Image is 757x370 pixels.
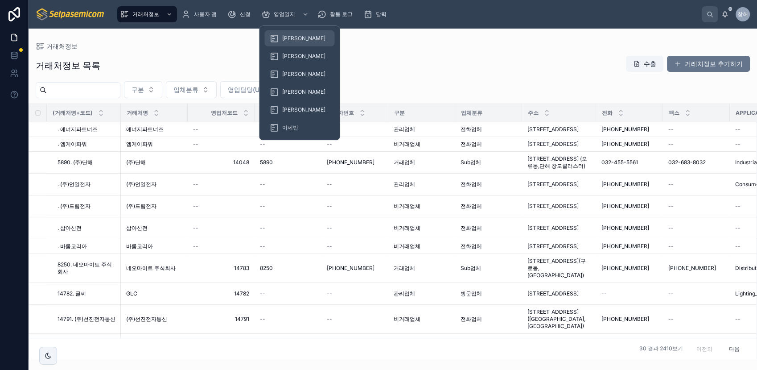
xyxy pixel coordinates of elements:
a: -- [668,141,724,148]
a: [STREET_ADDRESS](구로동, [GEOGRAPHIC_DATA]) [527,258,591,279]
a: -- [260,224,316,232]
span: 비거래업체 [394,243,420,250]
span: -- [668,316,674,323]
a: 전화업체 [461,224,517,232]
a: 달력 [361,6,393,22]
a: [PERSON_NAME] [264,84,334,100]
a: 전화업체 [461,141,517,148]
h1: 거래처정보 목록 [36,59,100,72]
a: [PHONE_NUMBER] [601,316,658,323]
span: 네오마이트 주식회사 [126,265,176,272]
span: [STREET_ADDRESS] [527,126,579,133]
span: 구분 [132,85,144,94]
a: GLC [126,290,182,297]
span: 8250 [260,265,273,272]
span: 관리업체 [394,181,415,188]
a: 거래업체 [394,265,450,272]
span: 전화업체 [461,141,482,148]
span: 팩스 [669,109,679,116]
span: [STREET_ADDRESS] [527,141,579,148]
a: [PHONE_NUMBER] [601,181,658,188]
a: [PHONE_NUMBER] [601,224,658,232]
a: [PHONE_NUMBER] [601,243,658,250]
span: -- [193,181,198,188]
a: 관리업체 [394,181,450,188]
span: 이세빈 [282,124,298,131]
span: -- [668,126,674,133]
a: [STREET_ADDRESS]([GEOGRAPHIC_DATA], [GEOGRAPHIC_DATA]) [527,308,591,330]
span: 신청 [240,11,251,18]
a: [PHONE_NUMBER] [327,265,383,272]
a: 14791. (주)선진전자통신 [58,316,115,323]
span: 업체분류 [173,85,198,94]
a: [PHONE_NUMBER] [601,126,658,133]
button: 거래처정보 추가하기 [667,56,750,72]
span: -- [735,126,741,133]
span: 에너지파트너즈 [126,126,164,133]
span: . 삼아산전 [58,224,82,232]
a: (주)단해 [126,159,182,166]
span: [STREET_ADDRESS] [527,243,579,250]
span: . (주)드림전자 [58,203,91,210]
span: -- [327,243,332,250]
a: 비거래업체 [394,316,450,323]
span: -- [193,203,198,210]
span: [PHONE_NUMBER] [601,141,649,148]
a: -- [668,316,724,323]
span: 032-455-5561 [601,159,638,166]
span: 전화 [602,109,613,116]
a: -- [668,224,724,232]
a: 엠케이파워 [126,141,182,148]
a: -- [327,126,383,133]
span: 관리업체 [394,290,415,297]
a: 전화업체 [461,243,517,250]
button: 선택 버튼 [220,81,289,98]
span: -- [260,203,265,210]
a: 14048 [193,159,249,166]
a: -- [260,316,316,323]
a: . 엠케이파워 [58,141,115,148]
span: [STREET_ADDRESS] [527,203,579,210]
span: -- [327,203,332,210]
span: [STREET_ADDRESS] [527,290,579,297]
a: -- [327,290,383,297]
span: [PHONE_NUMBER] [327,265,374,272]
a: -- [668,290,724,297]
a: -- [193,141,249,148]
a: -- [193,203,249,210]
a: . (주)언일전자 [58,181,115,188]
span: (주)선진전자통신 [126,316,167,323]
a: -- [327,203,383,210]
a: -- [668,181,724,188]
a: 방문업체 [461,290,517,297]
span: 14783 [193,265,249,272]
button: 다음 [722,341,746,355]
a: 8250. 네오마이트 주식회사 [58,261,115,275]
button: 선택 버튼 [124,81,162,98]
span: -- [327,141,332,148]
span: Sub업체 [461,265,481,272]
span: 전화업체 [461,126,482,133]
a: 14782. 글씨 [58,290,115,297]
a: -- [327,224,383,232]
span: (주)단해 [126,159,146,166]
span: -- [193,126,198,133]
span: 30 결과 2410보기 [639,345,683,352]
span: -- [601,290,607,297]
span: 엠케이파워 [126,141,153,148]
a: Sub업체 [461,159,517,166]
span: 사업자번호 [327,109,354,116]
span: 삼아산전 [126,224,148,232]
a: -- [327,243,383,250]
span: -- [260,181,265,188]
span: 비거래업체 [394,141,420,148]
span: 영업담당(User) [228,85,271,94]
a: (주)선진전자통신 [126,316,182,323]
span: . 바롬코리아 [58,243,87,250]
a: [PHONE_NUMBER] [668,265,724,272]
span: -- [735,141,741,148]
span: [PERSON_NAME] [282,53,325,60]
a: 관리업체 [394,290,450,297]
